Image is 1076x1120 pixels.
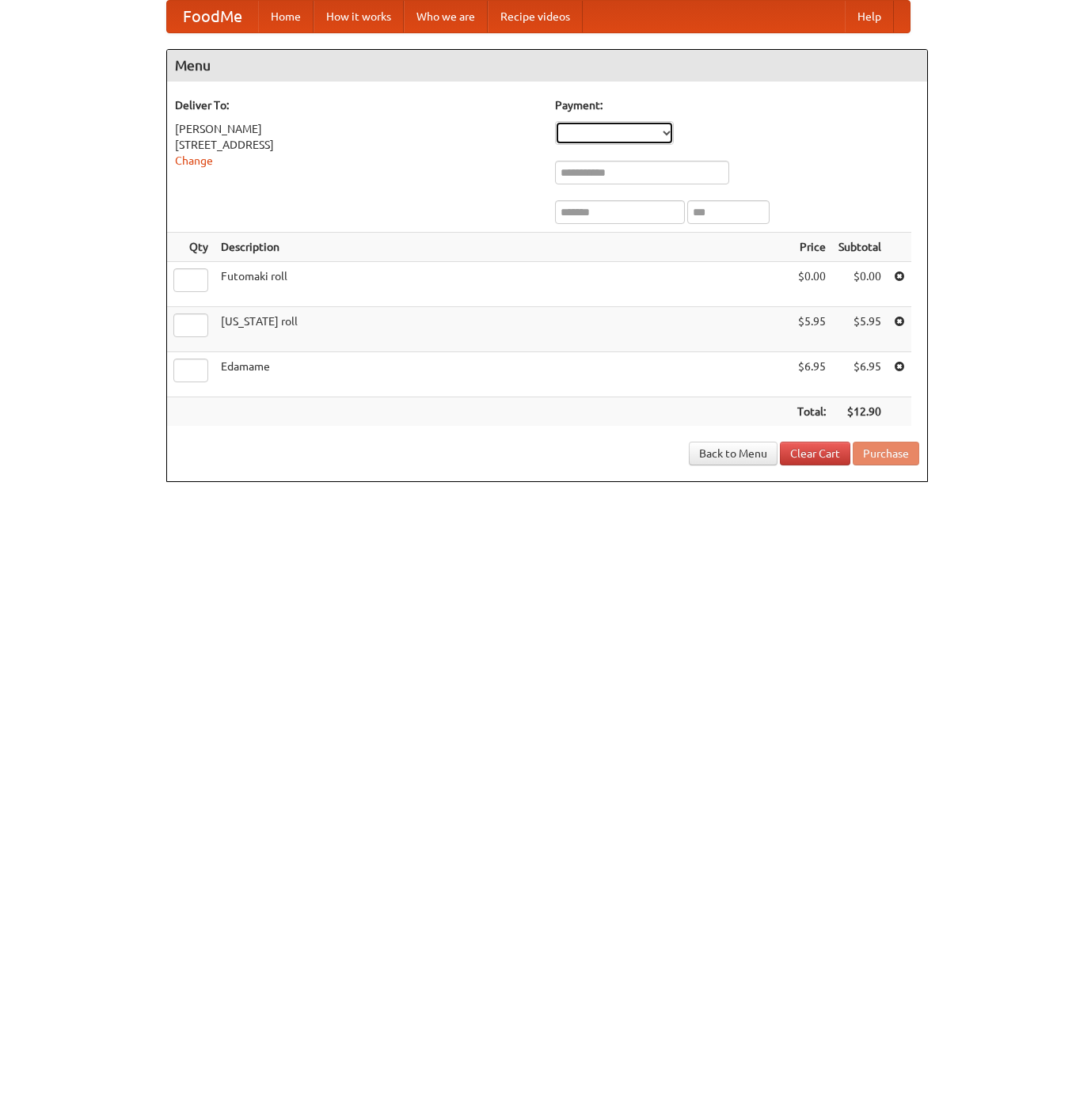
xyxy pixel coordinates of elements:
div: [STREET_ADDRESS] [175,137,539,153]
h4: Menu [167,50,927,82]
a: How it works [314,1,404,32]
a: Clear Cart [780,442,850,465]
th: Description [215,233,791,262]
th: Total: [791,397,832,427]
a: FoodMe [167,1,258,32]
td: [US_STATE] roll [215,307,791,352]
td: $0.00 [791,262,832,307]
a: Back to Menu [689,442,778,465]
th: Qty [167,233,215,262]
a: Change [175,154,213,167]
td: $0.00 [832,262,888,307]
td: $6.95 [832,352,888,397]
td: Edamame [215,352,791,397]
h5: Payment: [555,97,919,113]
th: Price [791,233,832,262]
div: [PERSON_NAME] [175,121,539,137]
th: Subtotal [832,233,888,262]
a: Home [258,1,314,32]
td: $5.95 [832,307,888,352]
td: Futomaki roll [215,262,791,307]
h5: Deliver To: [175,97,539,113]
button: Purchase [853,442,919,465]
td: $6.95 [791,352,832,397]
td: $5.95 [791,307,832,352]
th: $12.90 [832,397,888,427]
a: Help [845,1,894,32]
a: Who we are [404,1,488,32]
a: Recipe videos [488,1,583,32]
